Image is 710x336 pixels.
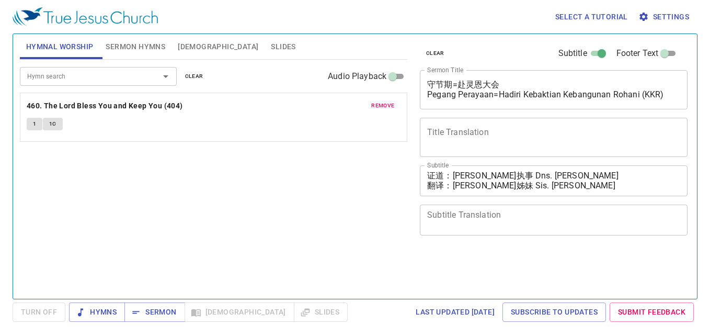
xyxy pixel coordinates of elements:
[69,303,125,322] button: Hymns
[328,70,386,83] span: Audio Playback
[43,118,63,130] button: 1C
[427,171,680,191] textarea: 证道：[PERSON_NAME]执事 Dns. [PERSON_NAME] 翻译：[PERSON_NAME]姊妹 Sis. [PERSON_NAME]
[551,7,632,27] button: Select a tutorial
[27,99,185,113] button: 460. The Lord Bless You and Keep You (404)
[365,99,400,112] button: remove
[133,306,176,319] span: Sermon
[271,40,295,53] span: Slides
[502,303,606,322] a: Subscribe to Updates
[124,303,185,322] button: Sermon
[640,10,689,24] span: Settings
[558,47,587,60] span: Subtitle
[616,47,659,60] span: Footer Text
[427,80,680,99] textarea: 守节期=赴灵恩大会 Pegang Perayaan=Hadiri Kebaktian Kebangunan Rohani (KKR)
[106,40,165,53] span: Sermon Hymns
[416,306,495,319] span: Last updated [DATE]
[371,101,394,110] span: remove
[426,49,444,58] span: clear
[27,99,183,113] b: 460. The Lord Bless You and Keep You (404)
[610,303,694,322] a: Submit Feedback
[411,303,499,322] a: Last updated [DATE]
[26,40,94,53] span: Hymnal Worship
[511,306,598,319] span: Subscribe to Updates
[179,70,210,83] button: clear
[636,7,693,27] button: Settings
[49,119,56,129] span: 1C
[33,119,36,129] span: 1
[178,40,258,53] span: [DEMOGRAPHIC_DATA]
[420,47,451,60] button: clear
[158,69,173,84] button: Open
[618,306,685,319] span: Submit Feedback
[27,118,42,130] button: 1
[555,10,628,24] span: Select a tutorial
[77,306,117,319] span: Hymns
[13,7,158,26] img: True Jesus Church
[185,72,203,81] span: clear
